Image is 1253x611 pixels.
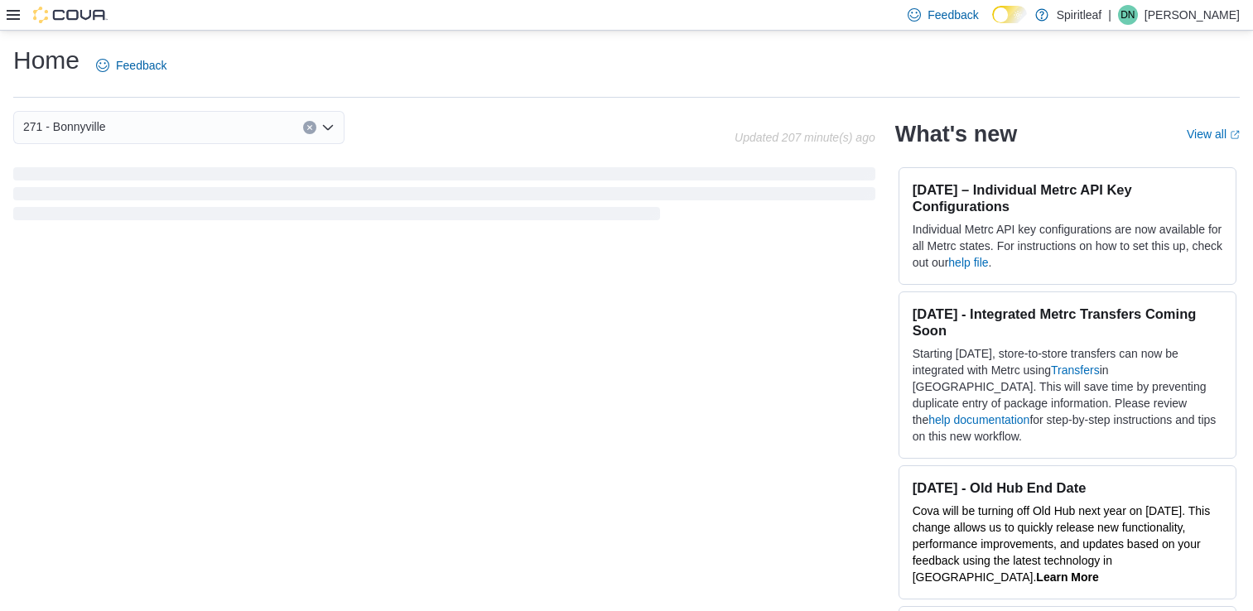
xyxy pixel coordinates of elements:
[321,121,335,134] button: Open list of options
[1051,363,1100,377] a: Transfers
[928,7,978,23] span: Feedback
[89,49,173,82] a: Feedback
[1118,5,1138,25] div: Danielle N
[913,504,1211,584] span: Cova will be turning off Old Hub next year on [DATE]. This change allows us to quickly release ne...
[1187,127,1240,141] a: View allExternal link
[33,7,108,23] img: Cova
[913,181,1222,214] h3: [DATE] – Individual Metrc API Key Configurations
[1057,5,1101,25] p: Spiritleaf
[913,479,1222,496] h3: [DATE] - Old Hub End Date
[23,117,106,137] span: 271 - Bonnyville
[913,345,1222,445] p: Starting [DATE], store-to-store transfers can now be integrated with Metrc using in [GEOGRAPHIC_D...
[895,121,1017,147] h2: What's new
[992,23,993,24] span: Dark Mode
[303,121,316,134] button: Clear input
[1036,570,1098,584] a: Learn More
[913,221,1222,271] p: Individual Metrc API key configurations are now available for all Metrc states. For instructions ...
[928,413,1029,426] a: help documentation
[1230,130,1240,140] svg: External link
[735,131,875,144] p: Updated 207 minute(s) ago
[948,256,988,269] a: help file
[913,305,1222,339] h3: [DATE] - Integrated Metrc Transfers Coming Soon
[1145,5,1240,25] p: [PERSON_NAME]
[116,57,166,74] span: Feedback
[1120,5,1135,25] span: DN
[13,171,875,224] span: Loading
[1108,5,1111,25] p: |
[992,6,1027,23] input: Dark Mode
[13,44,80,77] h1: Home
